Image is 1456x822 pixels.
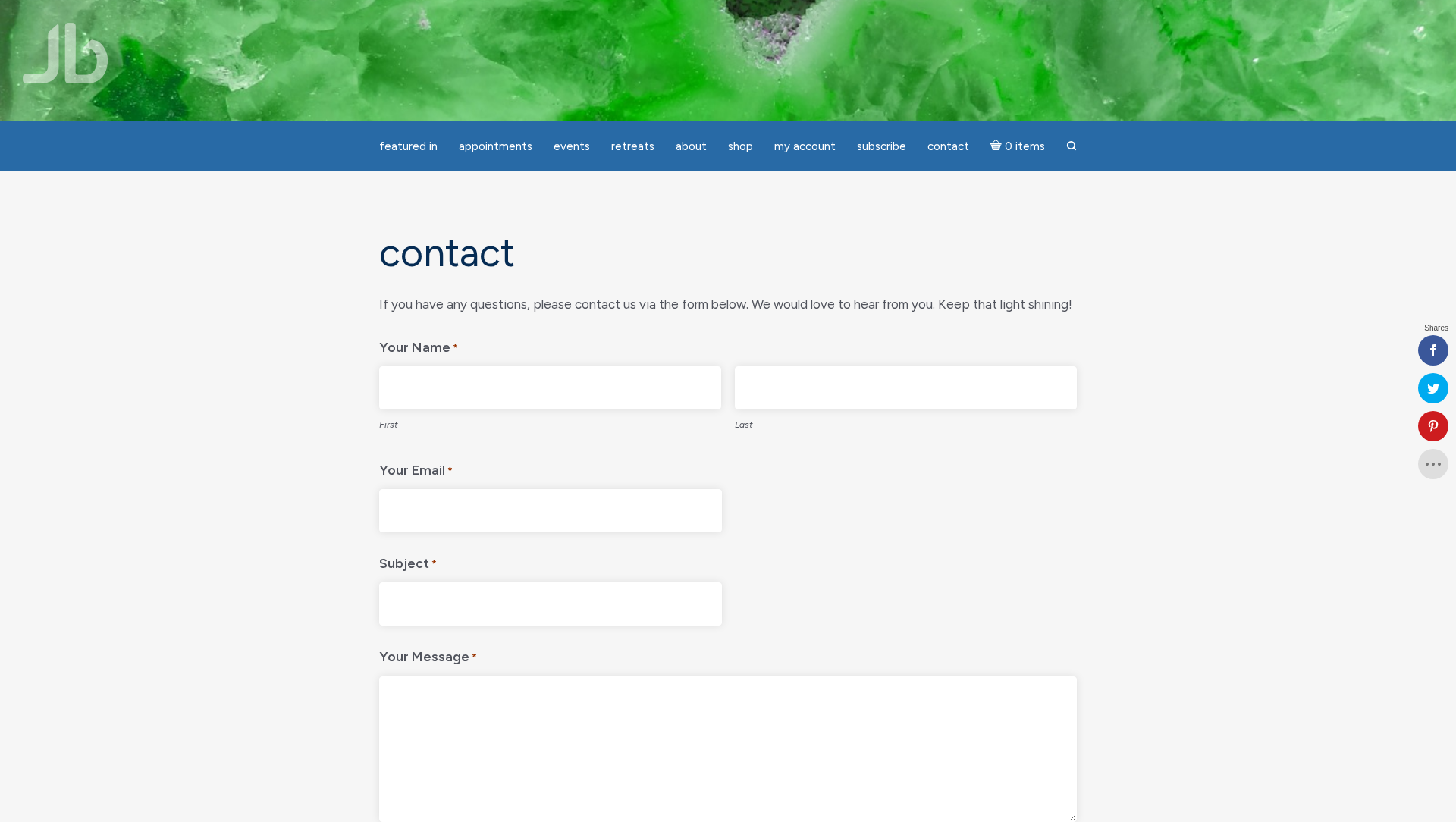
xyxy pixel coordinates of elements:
a: Retreats [602,132,664,162]
label: Subject [379,544,437,577]
a: Appointments [450,132,541,162]
label: Your Message [379,638,477,670]
span: My Account [774,140,836,153]
span: Contact [927,140,969,153]
a: Shop [719,132,762,162]
span: Shares [1424,325,1448,332]
label: First [379,409,721,437]
span: 0 items [1005,141,1045,152]
h1: Contact [379,231,1077,275]
div: If you have any questions, please contact us via the form below. We would love to hear from you. ... [379,293,1077,316]
legend: Your Name [379,328,1077,361]
span: Shop [728,140,753,153]
a: Cart0 items [981,130,1054,162]
a: Events [544,132,599,162]
span: Subscribe [857,140,906,153]
a: My Account [765,132,845,162]
img: Jamie Butler. The Everyday Medium [23,23,108,83]
span: Events [554,140,590,153]
span: Retreats [611,140,654,153]
a: featured in [370,132,447,162]
a: Subscribe [848,132,915,162]
span: About [676,140,707,153]
i: Cart [990,140,1005,153]
a: About [667,132,716,162]
span: Appointments [459,140,532,153]
a: Contact [918,132,978,162]
label: Last [735,409,1077,437]
label: Your Email [379,451,453,484]
span: featured in [379,140,438,153]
